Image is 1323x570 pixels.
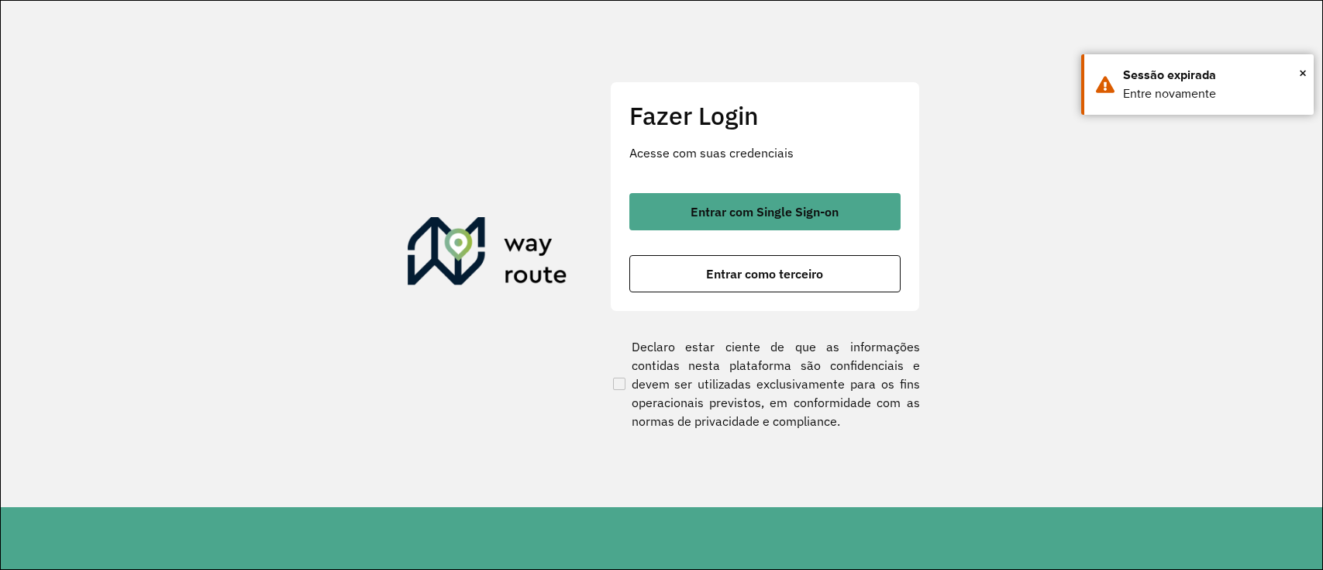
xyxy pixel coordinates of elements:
[408,217,567,292] img: Roteirizador AmbevTech
[629,101,901,130] h2: Fazer Login
[629,193,901,230] button: button
[691,206,839,218] span: Entrar com Single Sign-on
[1123,85,1302,103] div: Entre novamente
[1299,61,1307,85] button: Close
[1299,61,1307,85] span: ×
[629,143,901,162] p: Acesse com suas credenciais
[1123,66,1302,85] div: Sessão expirada
[610,337,920,430] label: Declaro estar ciente de que as informações contidas nesta plataforma são confidenciais e devem se...
[629,255,901,292] button: button
[706,268,823,280] span: Entrar como terceiro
